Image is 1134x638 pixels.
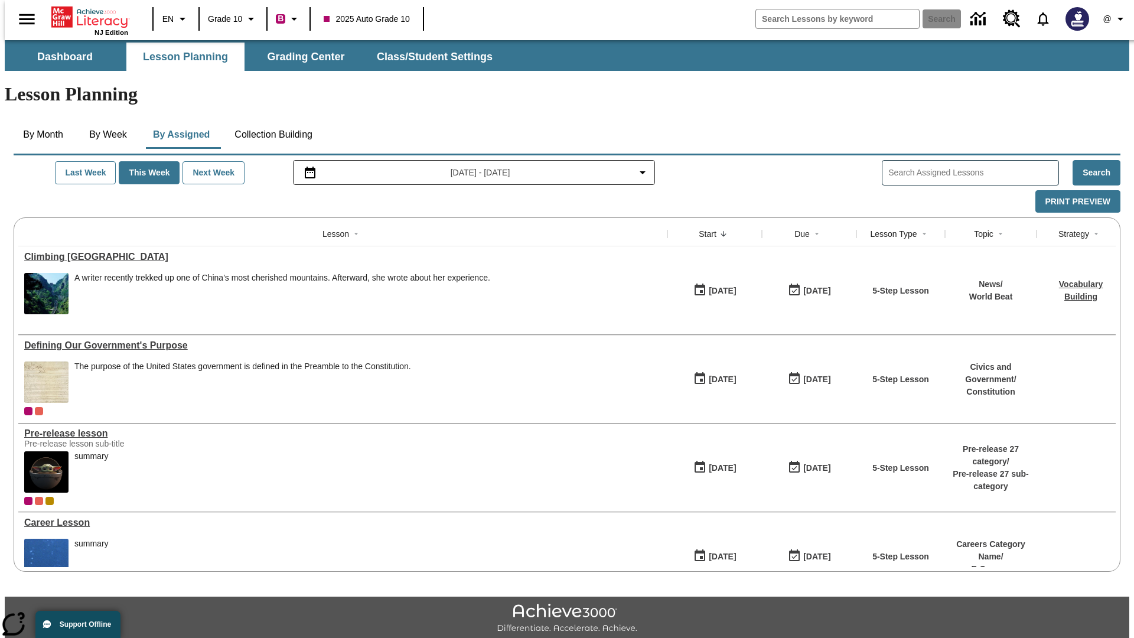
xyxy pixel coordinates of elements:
[951,361,1031,386] p: Civics and Government /
[298,165,650,180] button: Select the date range menu item
[24,517,661,528] a: Career Lesson, Lessons
[183,161,245,184] button: Next Week
[24,340,661,351] div: Defining Our Government's Purpose
[144,121,219,149] button: By Assigned
[699,228,716,240] div: Start
[94,29,128,36] span: NJ Edition
[993,227,1008,241] button: Sort
[784,368,835,390] button: 03/31/26: Last day the lesson can be accessed
[9,2,44,37] button: Open side menu
[756,9,919,28] input: search field
[1073,160,1120,185] button: Search
[1103,13,1111,25] span: @
[951,468,1031,493] p: Pre-release 27 sub-category
[969,291,1013,303] p: World Beat
[5,83,1129,105] h1: Lesson Planning
[689,368,740,390] button: 07/01/25: First time the lesson was available
[74,362,411,372] div: The purpose of the United States government is defined in the Preamble to the Constitution.
[689,545,740,568] button: 01/13/25: First time the lesson was available
[55,161,116,184] button: Last Week
[5,43,503,71] div: SubNavbar
[24,407,32,415] div: Current Class
[888,164,1058,181] input: Search Assigned Lessons
[349,227,363,241] button: Sort
[24,539,69,580] img: fish
[784,457,835,479] button: 01/25/26: Last day the lesson can be accessed
[74,539,109,580] div: summary
[872,551,929,563] p: 5-Step Lesson
[1058,4,1096,34] button: Select a new avatar
[119,161,180,184] button: This Week
[14,121,73,149] button: By Month
[803,372,830,387] div: [DATE]
[1065,7,1089,31] img: Avatar
[803,461,830,476] div: [DATE]
[74,273,490,283] div: A writer recently trekked up one of China's most cherished mountains. Afterward, she wrote about ...
[45,497,54,505] span: New 2025 class
[162,13,174,25] span: EN
[1058,228,1089,240] div: Strategy
[24,428,661,439] a: Pre-release lesson, Lessons
[51,4,128,36] div: Home
[74,273,490,314] div: A writer recently trekked up one of China's most cherished mountains. Afterward, she wrote about ...
[51,5,128,29] a: Home
[24,497,32,505] div: Current Class
[709,549,736,564] div: [DATE]
[278,11,283,26] span: B
[24,252,661,262] div: Climbing Mount Tai
[24,340,661,351] a: Defining Our Government's Purpose, Lessons
[367,43,502,71] button: Class/Student Settings
[79,121,138,149] button: By Week
[60,620,111,629] span: Support Offline
[1089,227,1103,241] button: Sort
[917,227,931,241] button: Sort
[803,549,830,564] div: [DATE]
[24,428,661,439] div: Pre-release lesson
[35,497,43,505] span: OL 2025 Auto Grade 11
[35,611,120,638] button: Support Offline
[6,43,124,71] button: Dashboard
[709,461,736,476] div: [DATE]
[689,457,740,479] button: 01/22/25: First time the lesson was available
[709,284,736,298] div: [DATE]
[74,539,109,549] div: summary
[322,228,349,240] div: Lesson
[794,228,810,240] div: Due
[716,227,731,241] button: Sort
[157,8,195,30] button: Language: EN, Select a language
[24,273,69,314] img: 6000 stone steps to climb Mount Tai in Chinese countryside
[24,362,69,403] img: This historic document written in calligraphic script on aged parchment, is the Preamble of the C...
[870,228,917,240] div: Lesson Type
[784,545,835,568] button: 01/17/26: Last day the lesson can be accessed
[74,362,411,403] div: The purpose of the United States government is defined in the Preamble to the Constitution.
[74,451,109,493] div: summary
[35,407,43,415] span: OL 2025 Auto Grade 11
[1035,190,1120,213] button: Print Preview
[324,13,409,25] span: 2025 Auto Grade 10
[1059,279,1103,301] a: Vocabulary Building
[951,538,1031,563] p: Careers Category Name /
[74,451,109,461] div: summary
[872,285,929,297] p: 5-Step Lesson
[996,3,1028,35] a: Resource Center, Will open in new tab
[5,40,1129,71] div: SubNavbar
[203,8,263,30] button: Grade: Grade 10, Select a grade
[951,443,1031,468] p: Pre-release 27 category /
[208,13,242,25] span: Grade 10
[872,373,929,386] p: 5-Step Lesson
[803,284,830,298] div: [DATE]
[1028,4,1058,34] a: Notifications
[689,279,740,302] button: 07/22/25: First time the lesson was available
[951,563,1031,575] p: B Careers
[872,462,929,474] p: 5-Step Lesson
[974,228,993,240] div: Topic
[126,43,245,71] button: Lesson Planning
[497,604,637,634] img: Achieve3000 Differentiate Accelerate Achieve
[969,278,1013,291] p: News /
[24,252,661,262] a: Climbing Mount Tai, Lessons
